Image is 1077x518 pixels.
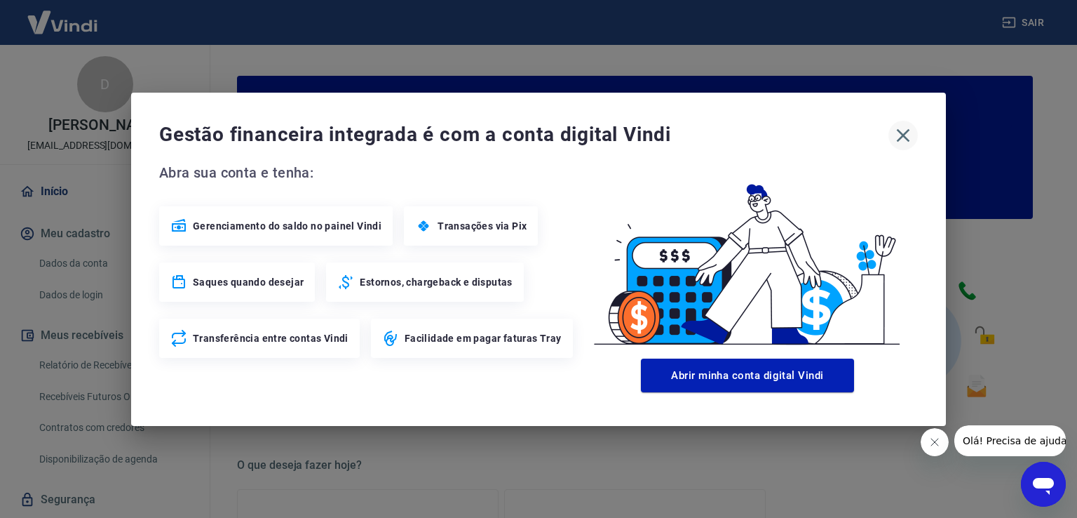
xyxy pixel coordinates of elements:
span: Olá! Precisa de ajuda? [8,10,118,21]
span: Saques quando desejar [193,275,304,289]
span: Gerenciamento do saldo no painel Vindi [193,219,381,233]
iframe: Botão para abrir a janela de mensagens [1021,462,1066,507]
span: Facilidade em pagar faturas Tray [405,331,562,345]
button: Abrir minha conta digital Vindi [641,359,854,392]
span: Transferência entre contas Vindi [193,331,348,345]
span: Estornos, chargeback e disputas [360,275,512,289]
iframe: Mensagem da empresa [954,425,1066,456]
span: Transações via Pix [438,219,527,233]
img: Good Billing [577,161,918,353]
span: Abra sua conta e tenha: [159,161,577,184]
span: Gestão financeira integrada é com a conta digital Vindi [159,121,888,149]
iframe: Fechar mensagem [921,428,949,456]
